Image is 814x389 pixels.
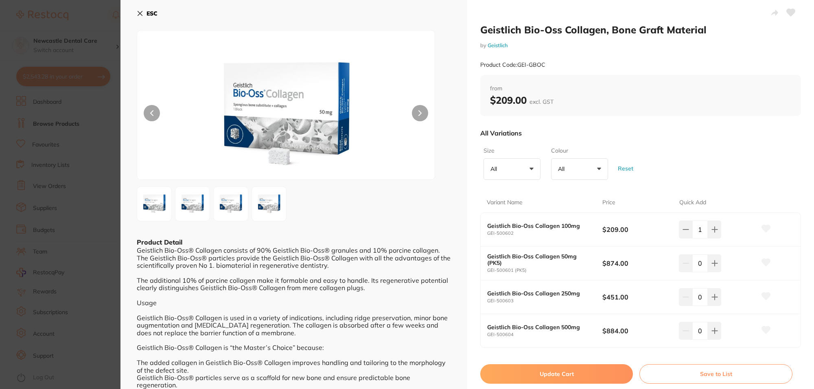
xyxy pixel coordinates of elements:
small: by [480,42,801,48]
b: Geistlich Bio-Oss Collagen 500mg [487,324,591,330]
span: from [490,85,791,93]
p: Variant Name [487,199,523,207]
label: Size [484,147,538,155]
img: Zy1qcGc [254,189,284,219]
b: ESC [147,10,158,17]
button: Reset [615,153,636,183]
b: Geistlich Bio-Oss Collagen 50mg (PK5) [487,253,591,266]
img: Zy1qcGc [216,189,245,219]
p: Quick Add [679,199,706,207]
img: Z18xLWpwZw [140,189,169,219]
h2: Geistlich Bio-Oss Collagen, Bone Graft Material [480,24,801,36]
small: Product Code: GEI-GBOC [480,61,545,68]
img: Z18xLWpwZw [197,51,375,179]
small: GEI-500601 (PK5) [487,268,602,273]
p: All [558,165,568,173]
button: ESC [137,7,158,20]
p: Price [602,199,615,207]
b: $451.00 [602,293,672,302]
b: $209.00 [490,94,554,106]
img: Z18xLWpwZw [178,189,207,219]
span: excl. GST [530,98,554,105]
b: Product Detail [137,238,182,246]
label: Colour [551,147,606,155]
small: GEI-500602 [487,231,602,236]
small: GEI-500603 [487,298,602,304]
a: Geistlich [488,42,508,48]
button: Update Cart [480,364,633,384]
button: All [484,158,540,180]
p: All Variations [480,129,522,137]
button: Save to List [639,364,792,384]
b: Geistlich Bio-Oss Collagen 250mg [487,290,591,297]
b: $884.00 [602,326,672,335]
small: GEI-500604 [487,332,602,337]
b: $209.00 [602,225,672,234]
button: All [551,158,608,180]
b: Geistlich Bio-Oss Collagen 100mg [487,223,591,229]
b: $874.00 [602,259,672,268]
p: All [490,165,500,173]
